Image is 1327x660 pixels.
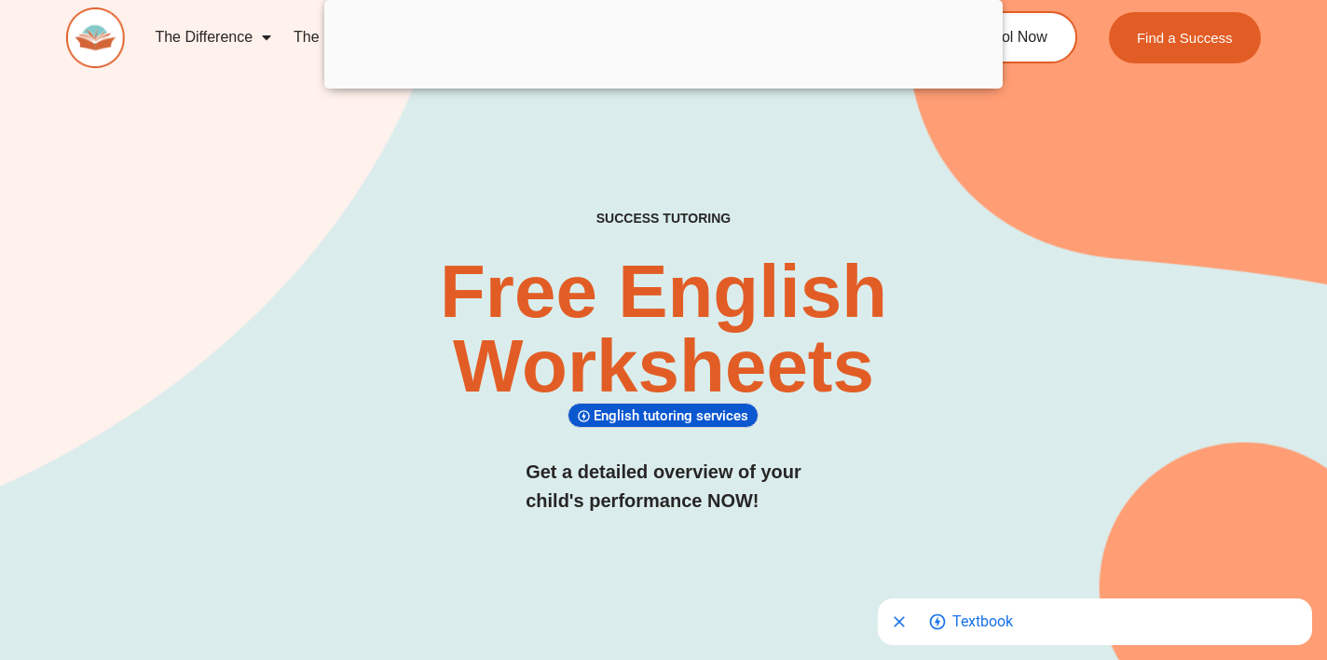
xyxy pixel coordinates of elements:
a: The Method [282,16,384,59]
span: Enrol Now [978,30,1047,45]
nav: Menu [144,16,881,59]
a: The Difference [144,16,282,59]
h4: SUCCESS TUTORING​ [486,211,840,227]
div: English tutoring services [568,403,759,428]
span: English tutoring services [594,407,754,424]
h2: Free English Worksheets​ [269,254,1058,404]
span: Go to shopping options for Textbook [952,601,1013,639]
a: Enrol Now [949,11,1077,63]
a: Find a Success [1109,12,1261,63]
svg: Close shopping anchor [890,612,909,631]
span: Find a Success [1137,31,1233,45]
h3: Get a detailed overview of your child's performance NOW! [526,458,801,516]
